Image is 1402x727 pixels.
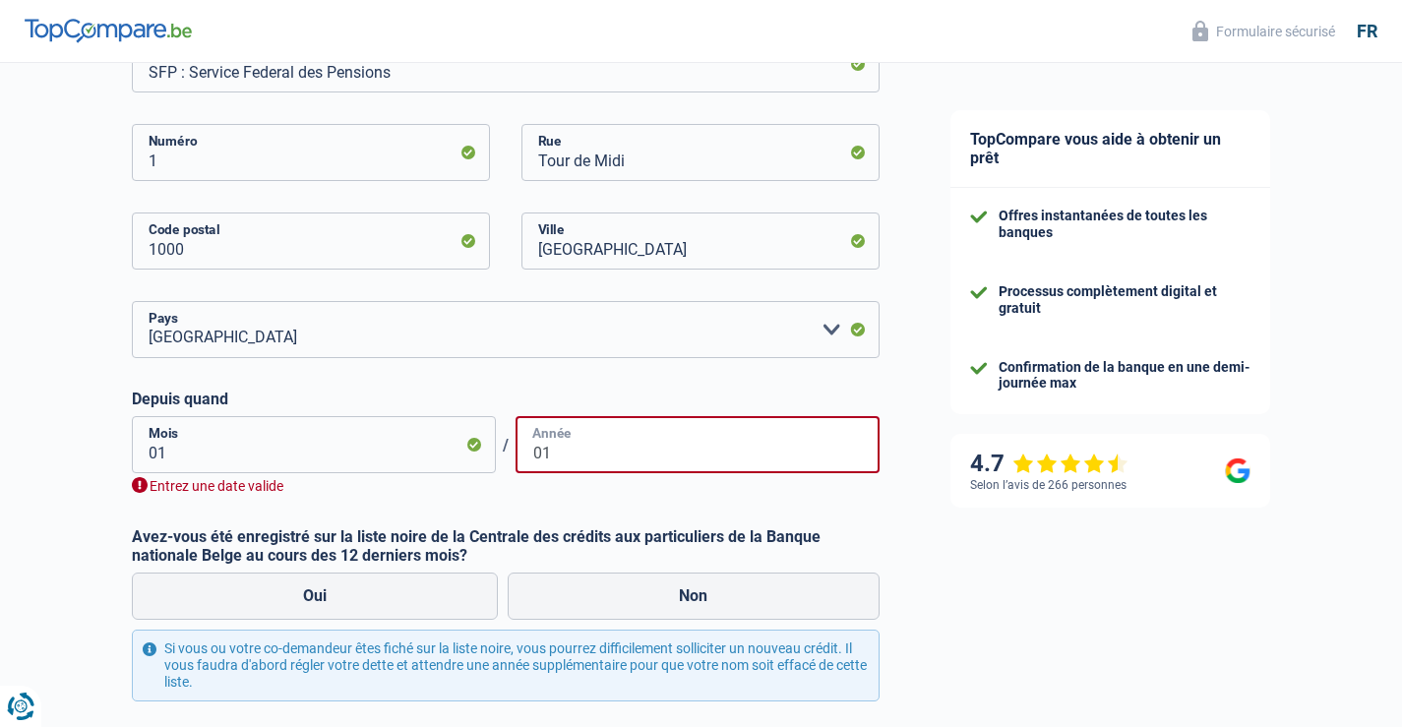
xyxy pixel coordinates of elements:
[1181,15,1347,47] button: Formulaire sécurisé
[132,477,880,496] div: Entrez une date valide
[1357,21,1377,42] div: fr
[970,450,1128,478] div: 4.7
[496,436,516,454] span: /
[508,573,880,620] label: Non
[999,283,1250,317] div: Processus complètement digital et gratuit
[950,110,1270,188] div: TopCompare vous aide à obtenir un prêt
[999,359,1250,393] div: Confirmation de la banque en une demi-journée max
[25,19,192,42] img: TopCompare Logo
[132,573,499,620] label: Oui
[132,390,880,408] label: Depuis quand
[999,208,1250,241] div: Offres instantanées de toutes les banques
[516,416,880,473] input: AAAA
[5,343,6,344] img: Advertisement
[132,630,880,700] div: Si vous ou votre co-demandeur êtes fiché sur la liste noire, vous pourrez difficilement sollicite...
[132,416,496,473] input: MM
[132,527,880,565] label: Avez-vous été enregistré sur la liste noire de la Centrale des crédits aux particuliers de la Ban...
[970,478,1127,492] div: Selon l’avis de 266 personnes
